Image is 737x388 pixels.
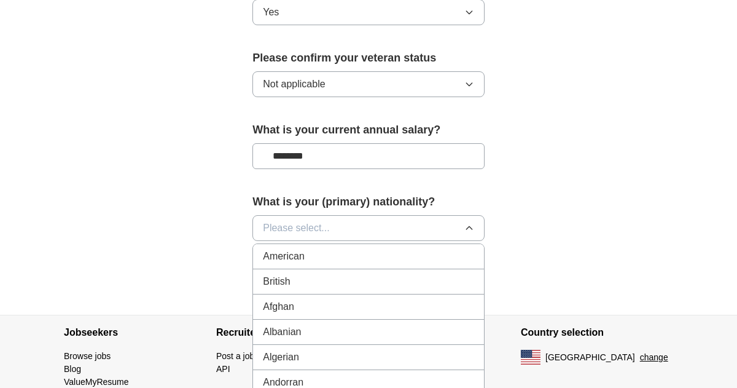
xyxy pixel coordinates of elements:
a: ValueMyResume [64,377,129,387]
span: Afghan [263,299,294,314]
label: Please confirm your veteran status [252,50,485,66]
span: Please select... [263,221,330,236]
span: Yes [263,5,279,20]
h4: Country selection [521,315,673,350]
label: What is your current annual salary? [252,122,485,138]
button: change [640,351,668,364]
a: Post a job [216,351,254,361]
label: What is your (primary) nationality? [252,194,485,210]
span: British [263,274,290,289]
img: US flag [521,350,540,365]
span: Algerian [263,350,299,365]
span: Albanian [263,325,301,339]
span: Not applicable [263,77,325,92]
button: Not applicable [252,71,485,97]
span: American [263,249,305,264]
a: Blog [64,364,81,374]
a: Browse jobs [64,351,111,361]
a: API [216,364,230,374]
span: [GEOGRAPHIC_DATA] [545,351,635,364]
button: Please select... [252,215,485,241]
